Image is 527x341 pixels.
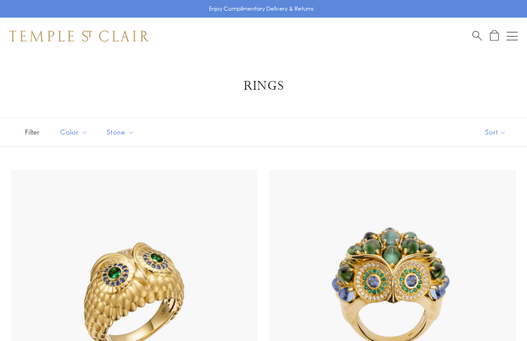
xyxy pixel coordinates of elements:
[53,122,95,143] button: Color
[9,31,149,42] img: Temple St. Clair
[490,30,499,42] a: Open Shopping Bag
[464,118,527,146] button: Show sort by
[472,30,482,42] a: Search
[23,78,504,94] h1: Rings
[507,31,518,42] button: Open navigation
[209,4,314,13] p: Enjoy Complimentary Delivery & Returns
[100,122,142,143] button: Stone
[56,126,95,138] span: Color
[102,126,142,138] span: Stone
[481,298,518,332] iframe: Gorgias live chat messenger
